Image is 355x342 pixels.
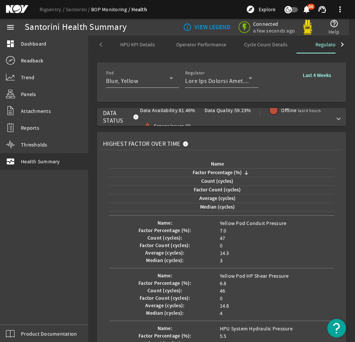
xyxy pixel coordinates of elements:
[66,6,91,13] a: Santorini
[6,39,15,48] mat-icon: dashboard
[199,194,236,203] div: Average (cycles)
[112,219,331,227] div: Yellow Pod Conduit Pressure
[303,72,331,79] b: Last 4 Weeks
[302,6,310,13] button: 66
[97,108,346,126] mat-expansion-panel-header: Data StatusData Availability:81.46%Data Quality:59.23%Offlinelast 4 hoursSensor Issues (0)
[112,280,331,287] div: 6.8
[112,287,331,295] div: 46
[112,242,220,249] span: Factor Count (cycles):
[112,242,331,249] div: 0
[281,107,321,114] span: Offline
[143,121,149,130] mat-icon: warning
[180,21,233,34] button: VIEW LEGEND
[112,227,220,234] span: Factor Percentage (%):
[327,319,346,338] button: Open Resource Center
[112,280,220,287] span: Factor Percentage (%):
[112,272,220,280] span: Name:
[300,20,315,35] img: Yellowpod.svg
[106,70,114,76] mat-label: Pod
[244,42,287,47] span: Cycle Count Details
[112,219,220,227] span: Name:
[112,257,331,264] div: 3
[112,332,220,340] span: Factor Percentage (%):
[243,3,278,15] button: Explore
[179,107,196,114] span: 81.46%
[21,158,60,165] span: Health Summary
[140,107,179,114] span: Data Availability:
[40,6,66,13] a: Rigsentry
[21,74,34,81] span: Trend
[330,19,339,28] mat-icon: help_outline
[103,101,140,133] mat-panel-title: Data Status
[253,21,295,27] span: Connected
[112,302,331,309] div: 14.8
[183,23,189,32] mat-icon: info_outline
[112,249,220,257] span: Average (cycles):
[91,6,131,13] a: BOP Monitoring
[298,108,321,114] span: last 4 hours
[211,160,224,168] div: Name
[112,295,331,302] div: 0
[246,5,255,14] mat-icon: explore
[21,107,51,115] span: Attachments
[185,70,205,76] mat-label: Regulator
[21,124,39,132] span: Reports
[253,27,295,34] span: a few seconds ago
[201,177,233,185] div: Count (cycles)
[112,295,220,302] span: Factor Count (cycles):
[112,309,331,317] div: 4
[6,157,15,166] mat-icon: monitor_heart
[112,186,328,194] div: Factor Count (cycles)
[302,5,311,14] mat-icon: notifications
[140,119,194,133] button: Sensor Issues (0)
[193,169,242,177] div: Factor Percentage (%)
[112,332,331,340] div: 5.5
[112,249,331,257] div: 14.3
[112,227,331,234] div: 7.0
[112,257,220,264] span: Median (cycles):
[112,160,328,168] div: Name
[21,57,43,64] span: Readback
[120,42,155,47] span: HPU KPI Details
[112,325,331,332] div: HPU System Hydraulic Pressure
[21,330,77,338] span: Product Documentation
[328,28,339,36] span: Help
[21,40,46,47] span: Dashboard
[331,0,349,18] button: more_vert
[112,203,328,211] div: Median (cycles)
[112,234,220,242] span: Count (cycles):
[112,325,220,332] span: Name:
[21,90,36,98] span: Panels
[6,23,15,32] mat-icon: menu
[154,122,191,130] span: Sensor Issues (0)
[205,107,234,114] span: Data Quality:
[194,24,230,31] b: VIEW LEGEND
[112,272,331,280] div: Yellow Pod HP Shear Pressure
[297,68,337,82] button: Last 4 Weeks
[200,203,235,211] div: Median (cycles)
[21,141,47,148] span: Thresholds
[315,42,337,47] span: Regulator
[318,5,327,14] mat-icon: support_agent
[194,186,241,194] div: Factor Count (cycles)
[106,77,138,85] span: Blue, Yellow
[176,42,226,47] span: Operator Performance
[112,287,220,295] span: Count (cycles):
[112,177,328,185] div: Count (cycles)
[259,6,275,13] span: Explore
[234,107,251,114] span: 59.23%
[112,302,220,309] span: Average (cycles):
[112,309,220,317] span: Median (cycles):
[112,234,331,242] div: 47
[112,194,328,203] div: Average (cycles)
[103,140,180,148] span: Highest Factor Over Time
[131,6,147,13] a: Health
[112,169,328,177] div: Factor Percentage (%)
[25,24,127,31] div: Santorini Health Summary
